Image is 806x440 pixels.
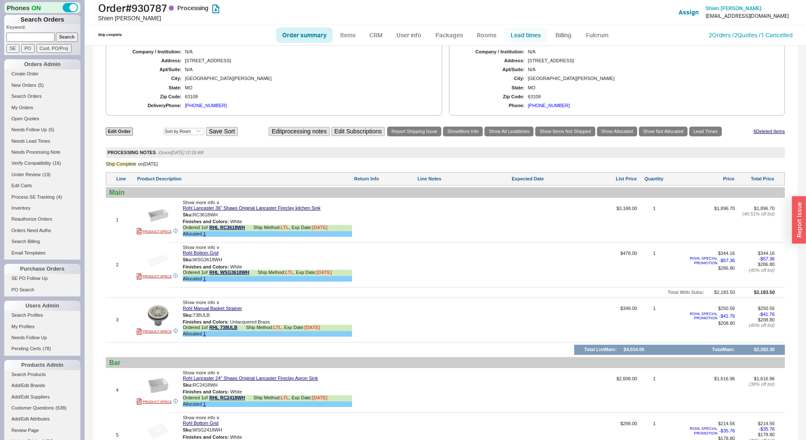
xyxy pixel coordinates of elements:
span: Show more info ∨ [183,200,220,205]
a: Under Review(19) [4,170,80,179]
div: Zip Code: [461,94,525,100]
div: , Exp Date: [293,270,332,276]
span: Show more info ∨ [183,300,220,305]
span: Shien [PERSON_NAME] [706,5,762,11]
a: Rohl Lancaster 24" Shaws Original Lancaster Fireclay Apron Sink [183,376,318,381]
a: Lead times [504,28,547,43]
div: 1 [653,376,655,410]
span: Process SE Tracking [11,194,55,199]
a: Needs Lead Times [4,137,80,146]
div: [PHONE_NUMBER] [185,103,227,108]
div: Total Main : [712,347,735,352]
div: Address: [461,58,525,64]
div: Apt/Suite: [461,67,525,72]
span: $208.80 [758,317,775,322]
div: Products Admin [4,360,80,370]
a: Show All Leadtimes [484,127,534,136]
button: Editprocessing notes [269,127,330,136]
span: Verify Compatibility [11,161,51,166]
a: Search Billing [4,237,80,246]
div: Total Price [736,176,774,182]
a: 1 [203,276,206,281]
span: - $41.76 [719,313,735,319]
a: Show Allocated [597,127,637,136]
a: Customer Questions(638) [4,404,80,412]
span: ON [31,3,41,12]
div: Main [109,188,781,196]
div: 1 [653,306,655,340]
a: PRODUCT SPECS [137,328,172,335]
a: Rooms [471,28,503,43]
div: Delivery Phone: [118,103,182,108]
span: - $57.36 [759,256,775,262]
span: Show more info ∨ [183,370,220,375]
div: Ship Complete [106,161,136,167]
a: Add/Edit Suppliers [4,393,80,401]
div: Bar [109,359,781,367]
div: ( 40 % off list) [737,268,775,273]
div: Company / Institution: [461,49,525,55]
h1: Order # 930787 [98,2,405,14]
input: PO [21,44,35,53]
div: Purchase Orders [4,264,80,274]
img: RC3618WH_oo2w81 [148,205,168,226]
input: Cust. PO/Proj [36,44,72,53]
span: Show more info ∨ [183,415,220,420]
a: Edit Carts [4,181,80,190]
a: 2Orders /2Quotes /1 Cancelled [709,31,792,39]
a: SE PO Follow Up [4,274,80,283]
div: N/A [185,67,430,72]
a: Rohl Manual Basket Strainer [183,306,242,311]
div: 63108 [185,94,430,100]
div: ( 40 % off list) [737,323,775,328]
div: $2,392.30 [754,347,775,352]
div: 5 [116,432,135,438]
p: Keyword: [6,24,80,33]
div: List Price [591,176,637,182]
div: Product Description [137,176,352,182]
div: White [183,434,352,440]
div: Total List Main : [584,347,617,352]
span: [DATE] [316,270,332,275]
div: Allocated [183,231,352,237]
span: Finishes and Colors : [183,219,229,224]
img: 738pn_29554_obqozo [148,305,168,326]
div: $4,014.00 [624,347,644,352]
span: $1,896.70 [754,206,775,211]
div: Quantity [644,176,663,182]
a: Show Items Not Shipped [535,127,595,136]
div: 3 [116,317,135,323]
div: State: [461,85,525,91]
span: Finishes and Colors : [183,389,229,394]
span: - $35.76 [759,426,775,432]
span: $348.00 [591,306,637,340]
a: Search Profiles [4,311,80,320]
span: ROHL SPECIAL PROMOTION [671,256,718,266]
a: Search Products [4,370,80,379]
span: Finishes and Colors : [183,434,229,440]
span: $178.80 [758,432,775,437]
span: Show more info ∨ [183,245,220,250]
div: State: [118,85,182,91]
a: Search Orders [4,92,80,101]
span: $250.56 [718,306,735,311]
a: Needs Follow Up [4,333,80,342]
div: [STREET_ADDRESS] [185,58,430,64]
div: Ordered 1 of Ship Method: [183,225,352,231]
span: $208.80 [718,321,735,326]
span: - $35.76 [719,428,735,434]
div: N/A [185,49,430,55]
a: Fulcrum [580,28,615,43]
span: $286.80 [718,266,735,271]
a: New Orders(5) [4,81,80,90]
div: Phone: [461,103,525,108]
span: $1,616.96 [714,376,735,381]
div: Total With Subs: [668,290,704,295]
div: City: [461,76,525,81]
a: Email Templates [4,249,80,257]
span: $214.56 [758,421,775,426]
b: LTL [281,225,289,230]
a: Verify Compatibility(16) [4,159,80,168]
a: Lead Times [689,127,722,136]
button: Edit Subscriptions [331,127,385,136]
